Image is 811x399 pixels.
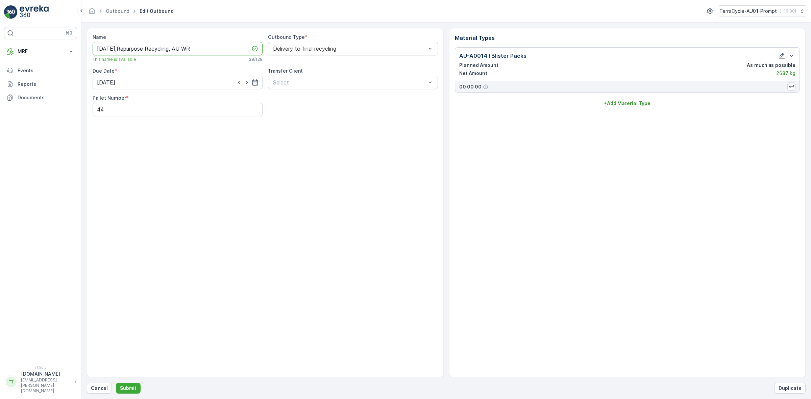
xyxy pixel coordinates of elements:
div: TT [6,377,17,388]
button: MRF [4,45,77,58]
img: logo [4,5,18,19]
p: 38 / 128 [249,57,263,62]
label: Outbound Type [268,34,305,40]
p: [DOMAIN_NAME] [21,371,71,377]
span: This name is available [93,57,136,62]
p: Submit [120,385,137,392]
span: v 1.50.3 [4,365,77,369]
span: Edit Outbound [138,8,175,15]
p: MRF [18,48,64,55]
p: As much as possible [747,62,795,69]
a: Documents [4,91,77,104]
p: Documents [18,94,74,101]
p: Events [18,67,74,74]
button: TT[DOMAIN_NAME][EMAIL_ADDRESS][PERSON_NAME][DOMAIN_NAME] [4,371,77,394]
p: Cancel [91,385,108,392]
label: Due Date [93,68,115,74]
p: Reports [18,81,74,88]
p: Select [273,78,426,86]
p: Net Amount [459,70,487,77]
p: ⌘B [66,30,72,36]
p: Duplicate [779,385,802,392]
p: + Add Material Type [604,100,650,107]
p: 00 00 00 [459,83,482,90]
a: Reports [4,77,77,91]
button: +Add Material Type [455,98,800,109]
a: Events [4,64,77,77]
button: Cancel [87,383,112,394]
label: Name [93,34,106,40]
a: Homepage [88,10,96,16]
p: AU-A0014 I Blister Packs [459,52,526,60]
p: Material Types [455,34,800,42]
p: TerraCycle-AU01-Prompt [719,8,777,15]
img: logo_light-DOdMpM7g.png [20,5,49,19]
input: dd/mm/yyyy [93,76,263,89]
button: Duplicate [775,383,806,394]
div: Help Tooltip Icon [483,84,488,90]
p: ( +10:00 ) [780,8,796,14]
p: [EMAIL_ADDRESS][PERSON_NAME][DOMAIN_NAME] [21,377,71,394]
button: Submit [116,383,141,394]
a: Outbound [106,8,129,14]
p: Planned Amount [459,62,498,69]
label: Pallet Number [93,95,126,101]
p: 2687 kg [776,70,795,77]
button: TerraCycle-AU01-Prompt(+10:00) [719,5,806,17]
label: Transfer Client [268,68,303,74]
